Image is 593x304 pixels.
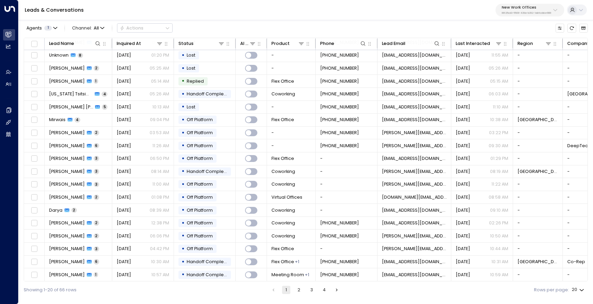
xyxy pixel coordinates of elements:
[152,104,169,110] p: 10:13 AM
[30,258,38,266] span: Toggle select row
[320,143,359,149] span: +48608499442
[316,165,377,178] td: -
[382,181,447,187] span: damien.roualen@gmail.com
[117,117,131,123] span: Jun 29, 2025
[513,178,563,191] td: -
[456,78,470,84] span: Jul 06, 2025
[316,204,377,217] td: -
[320,52,359,58] span: +48605788188
[513,139,563,152] td: -
[117,246,131,252] span: May 24, 2025
[271,272,304,278] span: Meeting Room
[271,117,294,123] span: Flex Office
[518,40,552,47] div: Region
[187,168,231,174] span: Handoff Completed
[489,91,508,97] p: 06:03 AM
[187,130,213,136] span: Off Platform
[271,155,294,162] span: Flex Office
[182,102,185,112] div: •
[150,130,169,136] p: 03:53 AM
[490,272,508,278] p: 10:59 AM
[490,233,508,239] p: 10:50 AM
[49,168,85,175] span: Aleksandr
[271,78,294,84] span: Flex Office
[456,246,470,252] span: May 28, 2025
[490,78,508,84] p: 05:15 AM
[320,40,367,47] div: Phone
[117,194,131,200] span: May 31, 2025
[456,65,470,71] span: Jul 06, 2025
[271,194,302,200] span: Virtual Offices
[117,259,131,265] span: May 27, 2025
[567,259,585,265] span: Co-Rep
[382,65,447,71] span: nitin@aceolution.com
[94,130,99,135] span: 2
[187,155,213,161] span: Off Platform
[150,233,169,239] p: 06:06 PM
[320,130,359,136] span: +447885554137
[267,101,316,114] td: -
[267,139,316,152] td: -
[94,182,99,187] span: 3
[94,233,99,238] span: 2
[150,65,169,71] p: 05:25 AM
[182,76,185,86] div: •
[567,24,576,32] span: Refresh
[117,23,173,33] div: Button group with a nested menu
[493,104,508,110] p: 11:10 AM
[269,286,341,294] nav: pagination navigation
[382,104,447,110] span: mibod69908@finfave.com
[117,272,131,278] span: May 27, 2025
[117,168,131,175] span: Jun 10, 2025
[316,243,377,255] td: -
[187,194,213,200] span: Off Platform
[271,207,295,213] span: Coworking
[320,40,334,47] div: Phone
[513,127,563,139] td: -
[456,91,470,97] span: Jul 05, 2025
[49,143,85,149] span: Marek Mielnicki
[333,286,341,294] button: Go to next page
[117,233,131,239] span: May 27, 2025
[182,244,185,254] div: •
[182,231,185,241] div: •
[30,219,38,227] span: Toggle select row
[150,117,169,123] p: 09:04 PM
[30,65,38,72] span: Toggle select row
[316,191,377,204] td: -
[456,259,470,265] span: May 28, 2025
[49,130,85,136] span: Tim Bell
[572,285,585,294] div: 20
[182,257,185,267] div: •
[456,272,470,278] span: May 27, 2025
[513,49,563,62] td: -
[518,40,533,47] div: Region
[556,24,564,32] button: Customize
[187,78,204,84] span: Replied
[282,286,290,294] button: page 1
[513,62,563,75] td: -
[182,89,185,100] div: •
[117,78,131,84] span: Jul 06, 2025
[271,233,295,239] span: Coworking
[491,181,508,187] p: 11:22 AM
[187,259,231,265] span: Handoff Completed
[152,181,169,187] p: 11:00 AM
[150,91,169,97] p: 05:26 AM
[307,286,316,294] button: Go to page 3
[117,155,131,162] span: Jun 08, 2025
[456,181,470,187] span: Jun 09, 2025
[490,117,508,123] p: 10:38 AM
[456,130,470,136] span: Jun 27, 2025
[382,194,447,200] span: virtual.office@gander.dev
[30,271,38,279] span: Toggle select row
[271,168,295,175] span: Coworking
[382,91,447,97] span: georgiatsitsimani@gmail.com
[24,24,59,32] button: Agents1
[151,194,169,200] p: 01:08 PM
[151,272,169,278] p: 10:57 AM
[151,259,169,265] p: 10:30 AM
[271,220,295,226] span: Coworking
[151,220,169,226] p: 12:38 PM
[513,152,563,165] td: -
